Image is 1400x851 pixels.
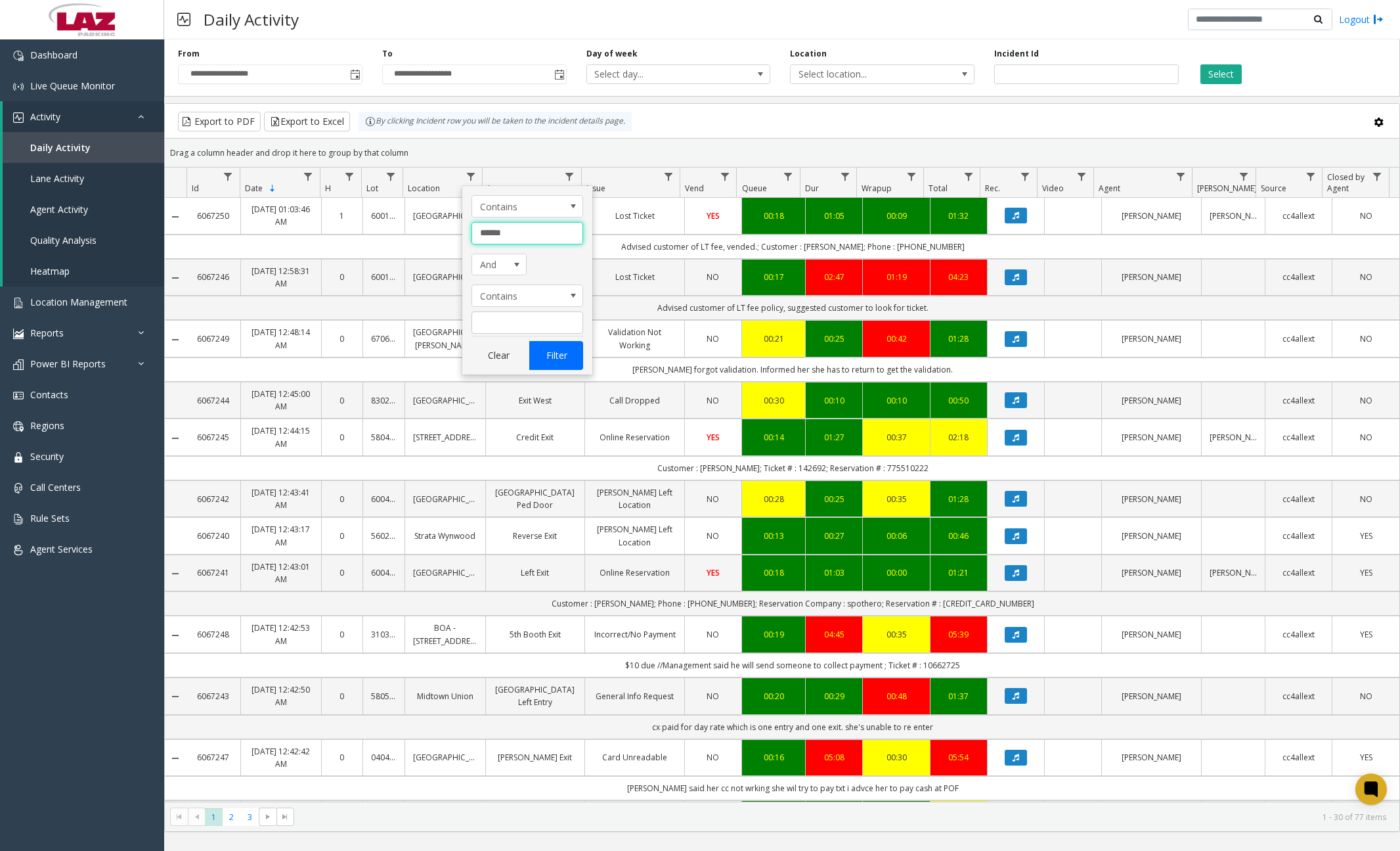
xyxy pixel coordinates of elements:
[814,271,854,283] div: 02:47
[938,530,979,542] a: 00:46
[13,421,24,432] img: 'icon'
[586,48,638,60] label: Day of week
[707,530,719,541] span: NO
[814,530,854,542] a: 00:27
[194,628,232,641] a: 6067248
[593,210,676,222] a: Lost Ticket
[194,530,232,542] a: 6067240
[13,545,24,555] img: 'icon'
[1110,333,1193,345] a: [PERSON_NAME]
[1340,210,1391,222] a: NO
[707,432,720,443] span: YES
[249,561,313,586] a: [DATE] 12:43:01 AM
[494,628,577,641] a: 5th Booth Exit
[186,456,1399,480] td: Customer : [PERSON_NAME]; Ticket # : 142692; Reservation # : 775510222
[1110,431,1193,444] a: [PERSON_NAME]
[1273,271,1324,283] a: cc4allext
[529,341,583,370] button: Filter
[938,271,979,283] a: 04:23
[472,254,515,275] span: And
[186,715,1399,739] td: cx paid for day rate which is one entry and one exit. she's unable to re enter
[471,311,583,334] input: Location Filter
[1210,431,1257,444] a: [PERSON_NAME]
[186,235,1399,259] td: Advised customer of LT fee, vended.; Customer : [PERSON_NAME]; Phone : [PHONE_NUMBER]
[30,110,60,123] span: Activity
[249,622,313,647] a: [DATE] 12:42:53 AM
[938,394,979,407] a: 00:50
[30,49,77,61] span: Dashboard
[413,566,477,579] a: [GEOGRAPHIC_DATA]
[413,210,477,222] a: [GEOGRAPHIC_DATA]
[750,431,797,444] div: 00:14
[1360,333,1372,344] span: NO
[871,333,921,345] a: 00:42
[413,431,477,444] a: [STREET_ADDRESS]
[330,530,355,542] a: 0
[165,433,186,444] a: Collapse Details
[871,493,921,505] a: 00:35
[871,271,921,283] a: 01:19
[707,691,719,702] span: NO
[413,271,477,283] a: [GEOGRAPHIC_DATA]
[938,493,979,505] a: 01:28
[750,566,797,579] div: 00:18
[371,628,397,641] a: 310314
[750,333,797,345] a: 00:21
[552,65,566,83] span: Toggle popup
[707,395,719,406] span: NO
[1373,12,1384,26] img: logout
[707,333,719,344] span: NO
[779,168,797,185] a: Queue Filter Menu
[707,567,720,578] span: YES
[707,271,719,283] span: NO
[693,271,733,283] a: NO
[871,394,921,407] div: 00:10
[13,452,24,463] img: 'icon'
[1110,394,1193,407] a: [PERSON_NAME]
[938,566,979,579] a: 01:21
[938,210,979,222] div: 01:32
[3,225,164,256] a: Quality Analysis
[1273,628,1324,641] a: cc4allext
[186,357,1399,382] td: [PERSON_NAME] forgot validation. Informed her she has to return to get the validation.
[1340,333,1391,345] a: NO
[1273,530,1324,542] a: cc4allext
[30,512,70,524] span: Rule Sets
[186,296,1399,320] td: Advised customer of LT fee policy, suggested customer to look for ticket.
[13,359,24,370] img: 'icon'
[494,486,577,511] a: [GEOGRAPHIC_DATA] Ped Door
[959,168,977,185] a: Total Filter Menu
[30,543,93,555] span: Agent Services
[249,326,313,351] a: [DATE] 12:48:14 AM
[871,566,921,579] a: 00:00
[1110,530,1193,542] a: [PERSON_NAME]
[593,523,676,548] a: [PERSON_NAME] Left Location
[194,566,232,579] a: 6067241
[494,431,577,444] a: Credit Exit
[1273,493,1324,505] a: cc4allext
[871,690,921,702] a: 00:48
[413,493,477,505] a: [GEOGRAPHIC_DATA]
[30,357,106,370] span: Power BI Reports
[814,431,854,444] div: 01:27
[750,271,797,283] div: 00:17
[371,210,397,222] a: 600154
[413,690,477,702] a: Midtown Union
[1110,271,1193,283] a: [PERSON_NAME]
[1273,566,1324,579] a: cc4allext
[750,210,797,222] a: 00:18
[382,168,399,185] a: Lot Filter Menu
[814,493,854,505] a: 00:25
[871,530,921,542] a: 00:06
[1340,690,1391,702] a: NO
[693,493,733,505] a: NO
[30,141,91,154] span: Daily Activity
[186,591,1399,616] td: Customer : [PERSON_NAME]; Phone : [PHONE_NUMBER]; Reservation Company : spothero; Reservation # :...
[814,566,854,579] a: 01:03
[938,431,979,444] div: 02:18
